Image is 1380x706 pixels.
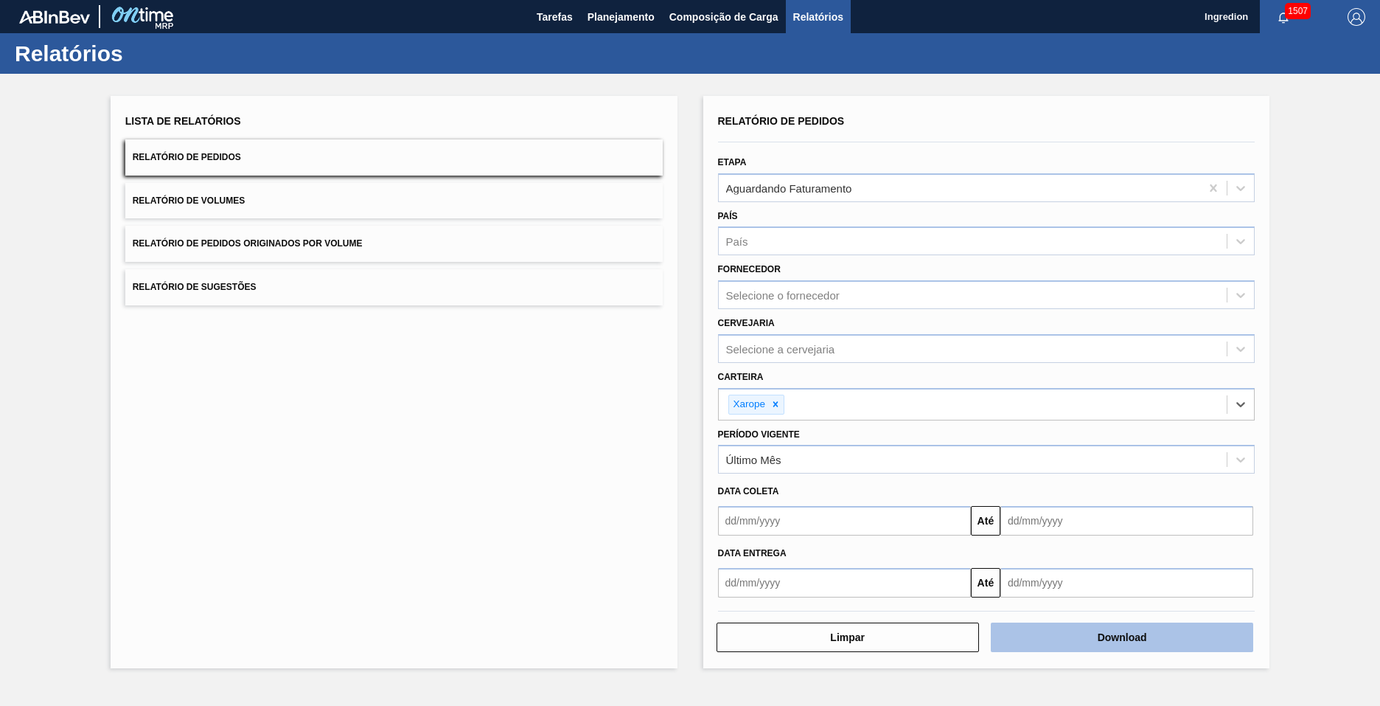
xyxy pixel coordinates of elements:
span: Data entrega [718,548,787,558]
span: Planejamento [588,8,655,26]
button: Notificações [1260,7,1307,27]
span: Relatório de Volumes [133,195,245,206]
input: dd/mm/yyyy [718,568,971,598]
div: Aguardando Faturamento [726,181,852,194]
span: Relatórios [793,8,843,26]
h1: Relatórios [15,45,276,62]
input: dd/mm/yyyy [1000,568,1253,598]
img: Logout [1348,8,1365,26]
span: Composição de Carga [669,8,778,26]
label: Etapa [718,157,747,167]
img: TNhmsLtSVTkK8tSr43FrP2fwEKptu5GPRR3wAAAABJRU5ErkJggg== [19,10,90,24]
span: Relatório de Pedidos [133,152,241,162]
span: Data coleta [718,486,779,496]
div: País [726,235,748,248]
button: Limpar [717,623,979,652]
label: Período Vigente [718,429,800,440]
div: Selecione o fornecedor [726,289,840,302]
input: dd/mm/yyyy [1000,506,1253,536]
span: Relatório de Pedidos Originados por Volume [133,238,363,249]
label: Carteira [718,372,764,382]
div: Selecione a cervejaria [726,342,835,355]
button: Relatório de Volumes [125,183,663,219]
span: Tarefas [537,8,573,26]
button: Relatório de Sugestões [125,269,663,305]
div: Último Mês [726,454,781,466]
button: Download [991,623,1253,652]
label: Fornecedor [718,264,781,274]
span: 1507 [1285,3,1311,19]
label: Cervejaria [718,318,775,328]
span: Relatório de Sugestões [133,282,257,292]
button: Até [971,568,1000,598]
button: Relatório de Pedidos Originados por Volume [125,226,663,262]
span: Lista de Relatórios [125,115,241,127]
button: Relatório de Pedidos [125,139,663,176]
input: dd/mm/yyyy [718,506,971,536]
button: Até [971,506,1000,536]
div: Xarope [729,395,768,414]
label: País [718,211,738,221]
span: Relatório de Pedidos [718,115,845,127]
